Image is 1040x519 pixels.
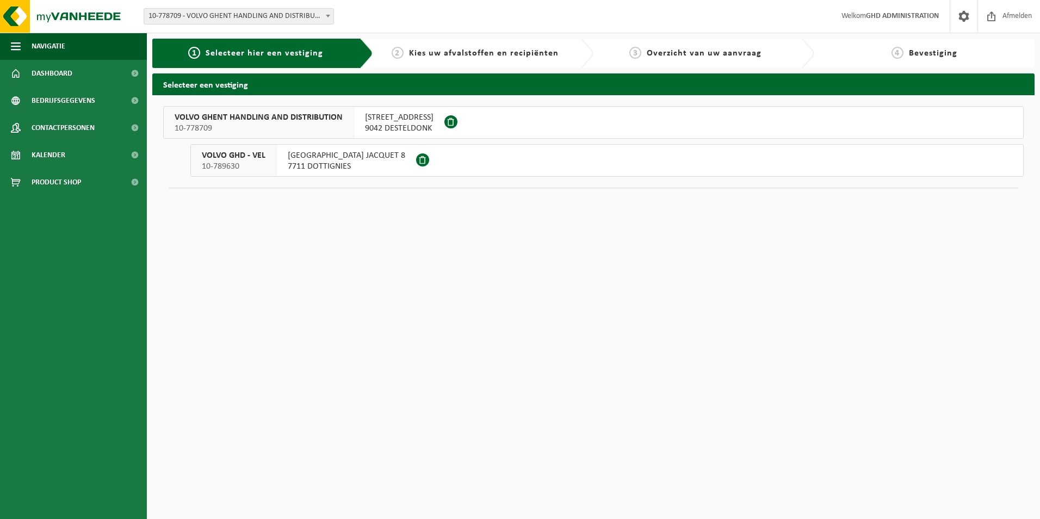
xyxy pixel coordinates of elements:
span: VOLVO GHENT HANDLING AND DISTRIBUTION [175,112,343,123]
span: Kalender [32,141,65,169]
span: Bedrijfsgegevens [32,87,95,114]
span: Kies uw afvalstoffen en recipiënten [409,49,559,58]
span: 2 [392,47,404,59]
span: Contactpersonen [32,114,95,141]
span: Navigatie [32,33,65,60]
button: VOLVO GHD - VEL 10-789630 [GEOGRAPHIC_DATA] JACQUET 87711 DOTTIGNIES [190,144,1024,177]
strong: GHD ADMINISTRATION [866,12,939,20]
span: 10-789630 [202,161,265,172]
span: Overzicht van uw aanvraag [647,49,762,58]
span: [STREET_ADDRESS] [365,112,434,123]
h2: Selecteer een vestiging [152,73,1035,95]
span: 4 [892,47,903,59]
span: 3 [629,47,641,59]
span: Selecteer hier een vestiging [206,49,323,58]
span: 7711 DOTTIGNIES [288,161,405,172]
span: 10-778709 - VOLVO GHENT HANDLING AND DISTRIBUTION - DESTELDONK [144,8,334,24]
span: Bevestiging [909,49,957,58]
span: 10-778709 - VOLVO GHENT HANDLING AND DISTRIBUTION - DESTELDONK [144,9,333,24]
span: 10-778709 [175,123,343,134]
span: 9042 DESTELDONK [365,123,434,134]
span: VOLVO GHD - VEL [202,150,265,161]
span: Dashboard [32,60,72,87]
span: [GEOGRAPHIC_DATA] JACQUET 8 [288,150,405,161]
span: 1 [188,47,200,59]
span: Product Shop [32,169,81,196]
button: VOLVO GHENT HANDLING AND DISTRIBUTION 10-778709 [STREET_ADDRESS]9042 DESTELDONK [163,106,1024,139]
